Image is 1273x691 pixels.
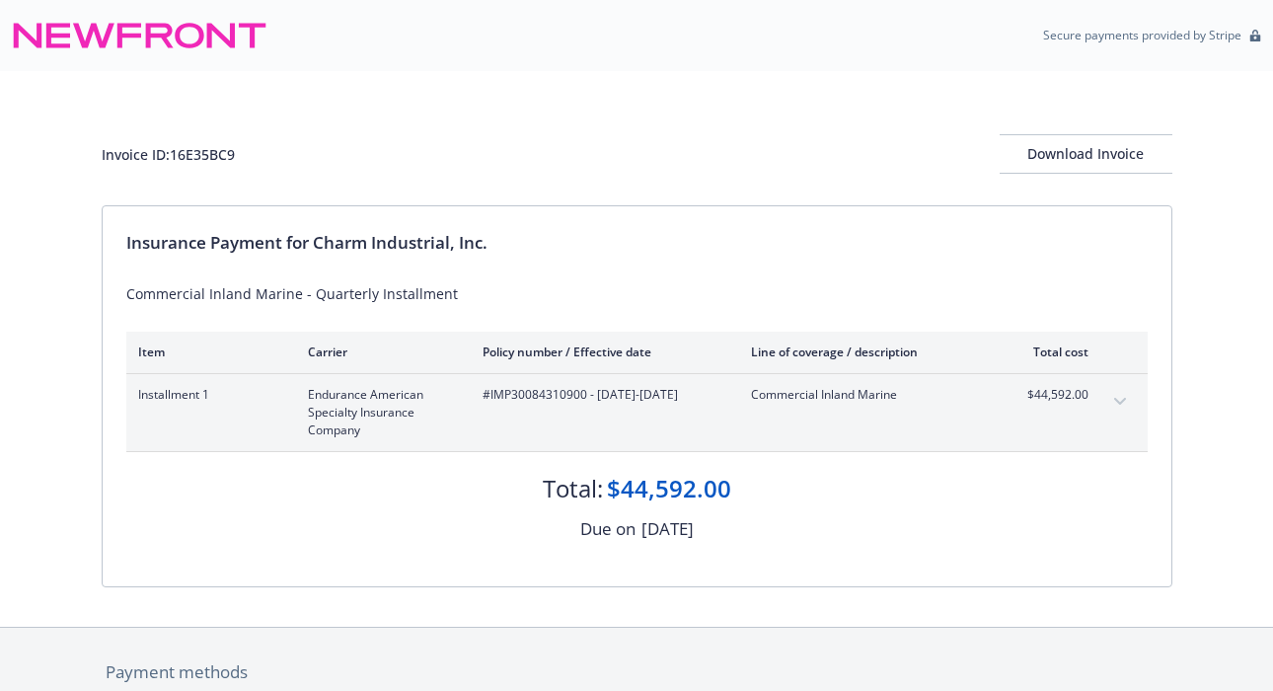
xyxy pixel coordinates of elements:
[607,472,731,505] div: $44,592.00
[483,344,719,360] div: Policy number / Effective date
[483,386,719,404] span: #IMP30084310900 - [DATE]-[DATE]
[106,659,1168,685] div: Payment methods
[1104,386,1136,418] button: expand content
[751,386,983,404] span: Commercial Inland Marine
[1000,135,1172,173] div: Download Invoice
[641,516,694,542] div: [DATE]
[308,386,451,439] span: Endurance American Specialty Insurance Company
[751,344,983,360] div: Line of coverage / description
[126,374,1148,451] div: Installment 1Endurance American Specialty Insurance Company#IMP30084310900 - [DATE]-[DATE]Commerc...
[580,516,636,542] div: Due on
[1043,27,1241,43] p: Secure payments provided by Stripe
[1014,344,1088,360] div: Total cost
[138,386,276,404] span: Installment 1
[102,144,235,165] div: Invoice ID: 16E35BC9
[1000,134,1172,174] button: Download Invoice
[1014,386,1088,404] span: $44,592.00
[126,230,1148,256] div: Insurance Payment for Charm Industrial, Inc.
[126,283,1148,304] div: Commercial Inland Marine - Quarterly Installment
[543,472,603,505] div: Total:
[308,344,451,360] div: Carrier
[138,344,276,360] div: Item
